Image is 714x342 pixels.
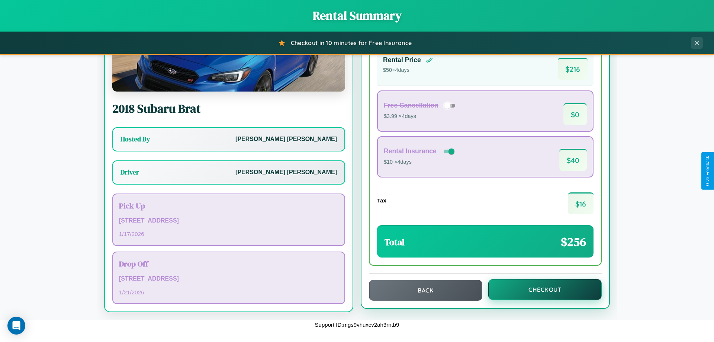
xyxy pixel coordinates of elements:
p: Support ID: mgs9vhuxcv2ah3rntb9 [315,320,399,330]
p: $ 50 × 4 days [383,65,433,75]
span: Checkout in 10 minutes for Free Insurance [291,39,412,47]
h4: Free Cancellation [384,102,438,109]
h3: Hosted By [120,135,150,144]
h4: Rental Insurance [384,147,437,155]
p: $3.99 × 4 days [384,112,458,121]
p: [PERSON_NAME] [PERSON_NAME] [235,167,337,178]
h3: Total [385,236,405,248]
button: Back [369,280,482,301]
button: Checkout [488,279,602,300]
span: $ 256 [561,234,586,250]
p: [PERSON_NAME] [PERSON_NAME] [235,134,337,145]
h4: Tax [377,197,386,204]
span: $ 216 [558,58,588,80]
p: [STREET_ADDRESS] [119,215,338,226]
div: Open Intercom Messenger [7,317,25,335]
span: $ 40 [559,149,587,171]
h2: 2018 Subaru Brat [112,100,345,117]
h3: Pick Up [119,200,338,211]
h4: Rental Price [383,56,421,64]
p: $10 × 4 days [384,157,456,167]
div: Give Feedback [705,156,710,186]
h3: Driver [120,168,139,177]
span: $ 0 [563,103,587,125]
span: $ 16 [568,192,594,214]
p: 1 / 17 / 2026 [119,229,338,239]
p: 1 / 21 / 2026 [119,287,338,297]
h1: Rental Summary [7,7,707,24]
h3: Drop Off [119,258,338,269]
p: [STREET_ADDRESS] [119,274,338,284]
